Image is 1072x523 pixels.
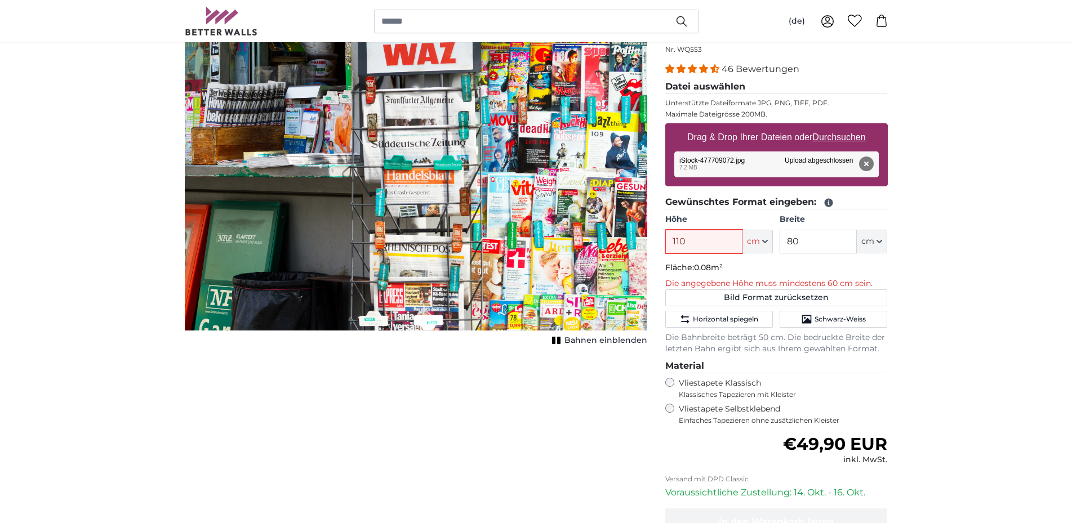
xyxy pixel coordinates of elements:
[665,333,888,355] p: Die Bahnbreite beträgt 50 cm. Die bedruckte Breite der letzten Bahn ergibt sich aus Ihrem gewählt...
[665,99,888,108] p: Unterstützte Dateiformate JPG, PNG, TIFF, PDF.
[683,127,870,149] label: Drag & Drop Ihrer Dateien oder
[780,311,887,328] button: Schwarz-Weiss
[780,214,887,226] label: Breite
[665,263,888,274] p: Fläche:
[665,475,888,484] p: Versand mit DPD Classic
[665,196,888,210] legend: Gewünschtes Format eingeben:
[665,214,773,226] label: Höhe
[665,311,773,328] button: Horizontal spiegeln
[783,434,887,455] span: €49,90 EUR
[815,315,866,324] span: Schwarz-Weiss
[665,290,888,307] button: Bild Format zurücksetzen
[693,315,758,324] span: Horizontal spiegeln
[185,23,647,349] div: 1 of 1
[665,279,888,290] p: Die angegebene Höhe muss mindestens 60 cm sein.
[679,404,888,426] label: Vliestapete Selbstklebend
[780,11,814,32] button: (de)
[564,336,647,347] span: Bahnen einblenden
[665,110,888,119] p: Maximale Dateigrösse 200MB.
[185,23,647,331] img: personalised-photo
[665,81,888,95] legend: Datei auswählen
[722,64,799,75] span: 46 Bewertungen
[679,378,878,400] label: Vliestapete Klassisch
[679,417,888,426] span: Einfaches Tapezieren ohne zusätzlichen Kleister
[747,236,760,248] span: cm
[694,263,723,273] span: 0.08m²
[549,333,647,349] button: Bahnen einblenden
[665,46,702,54] span: Nr. WQ553
[857,230,887,254] button: cm
[665,486,888,500] p: Voraussichtliche Zustellung: 14. Okt. - 16. Okt.
[185,7,258,35] img: Betterwalls
[783,455,887,466] div: inkl. MwSt.
[812,133,865,142] u: Durchsuchen
[679,391,878,400] span: Klassisches Tapezieren mit Kleister
[861,236,874,248] span: cm
[665,64,722,75] span: 4.37 stars
[742,230,773,254] button: cm
[665,360,888,374] legend: Material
